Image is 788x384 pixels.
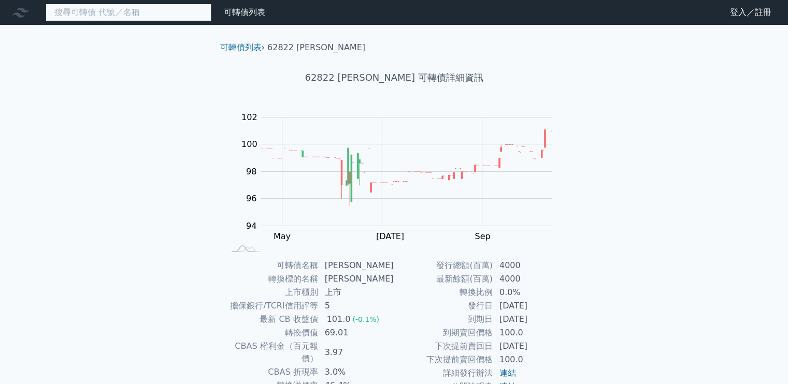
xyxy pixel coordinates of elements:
td: 轉換標的名稱 [224,272,319,286]
iframe: Chat Widget [736,334,788,384]
li: › [220,41,265,54]
tspan: 98 [246,167,256,176]
input: 搜尋可轉債 代號／名稱 [46,4,211,21]
li: 62822 [PERSON_NAME] [267,41,365,54]
td: 3.97 [319,339,394,365]
td: 轉換比例 [394,286,493,299]
td: [DATE] [493,313,564,326]
td: 發行日 [394,299,493,313]
td: 到期賣回價格 [394,326,493,339]
g: Chart [236,112,567,241]
td: 最新餘額(百萬) [394,272,493,286]
td: 上市 [319,286,394,299]
td: [DATE] [493,299,564,313]
td: 69.01 [319,326,394,339]
tspan: 94 [246,221,256,231]
td: CBAS 折現率 [224,365,319,379]
a: 連結 [499,368,516,378]
td: CBAS 權利金（百元報價） [224,339,319,365]
td: 3.0% [319,365,394,379]
tspan: 100 [241,139,257,149]
td: 擔保銀行/TCRI信用評等 [224,299,319,313]
td: 4000 [493,259,564,272]
td: 4000 [493,272,564,286]
a: 登入／註冊 [722,4,780,21]
tspan: [DATE] [376,231,404,241]
td: 100.0 [493,326,564,339]
tspan: 102 [241,112,257,122]
td: 上市櫃別 [224,286,319,299]
tspan: May [274,231,291,241]
a: 可轉債列表 [224,7,265,17]
div: 101.0 [325,313,353,326]
td: 下次提前賣回日 [394,339,493,353]
td: 詳細發行辦法 [394,366,493,380]
tspan: Sep [475,231,490,241]
td: [PERSON_NAME] [319,259,394,272]
td: 0.0% [493,286,564,299]
td: 下次提前賣回價格 [394,353,493,366]
td: 轉換價值 [224,326,319,339]
h1: 62822 [PERSON_NAME] 可轉債詳細資訊 [212,70,577,85]
a: 可轉債列表 [220,42,262,52]
span: (-0.1%) [352,315,379,323]
td: 最新 CB 收盤價 [224,313,319,326]
td: 到期日 [394,313,493,326]
td: 可轉債名稱 [224,259,319,272]
tspan: 96 [246,194,256,203]
td: 5 [319,299,394,313]
td: [PERSON_NAME] [319,272,394,286]
td: 100.0 [493,353,564,366]
td: 發行總額(百萬) [394,259,493,272]
div: 聊天小工具 [736,334,788,384]
td: [DATE] [493,339,564,353]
